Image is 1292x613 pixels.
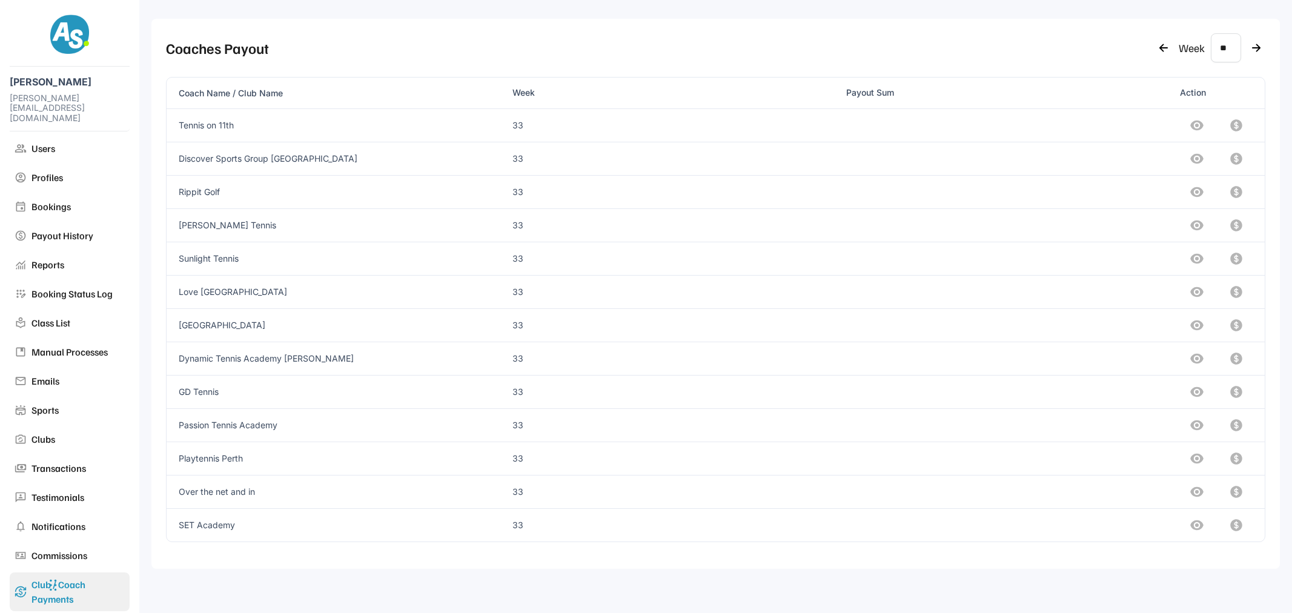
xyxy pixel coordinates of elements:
[15,346,27,358] img: developer_guide_24dp_909090_FILL0_wght400_GRAD0_opsz24.svg
[512,454,836,464] div: 33
[512,287,836,297] div: 33
[512,420,836,431] div: 33
[31,316,125,330] div: Class List
[179,320,503,331] div: [GEOGRAPHIC_DATA]
[512,387,836,397] div: 33
[15,462,27,474] img: payments_24dp_909090_FILL0_wght400_GRAD0_opsz24.svg
[179,454,503,464] div: Playtennis Perth
[50,15,89,54] img: AS-100x100%402x.png
[512,520,836,531] div: 33
[179,154,503,164] div: Discover Sports Group [GEOGRAPHIC_DATA]
[31,287,125,301] div: Booking Status Log
[15,142,27,154] img: group_24dp_909090_FILL0_wght400_GRAD0_opsz24.svg
[31,170,125,185] div: Profiles
[512,187,836,197] div: 33
[512,487,836,497] div: 33
[1180,88,1253,98] div: Action
[15,288,27,300] img: app_registration_24dp_909090_FILL0_wght400_GRAD0_opsz24.svg
[10,76,130,88] div: [PERSON_NAME]
[512,154,836,164] div: 33
[31,519,125,534] div: Notifications
[15,549,27,562] img: universal_currency_24dp_909090_FILL0_wght400_GRAD0_opsz24.svg
[31,374,125,388] div: Emails
[15,200,27,213] img: event_24dp_909090_FILL0_wght400_GRAD0_opsz24.svg
[31,403,125,417] div: Sports
[31,490,125,505] div: Testimonials
[512,88,836,98] div: Week
[179,354,503,364] div: Dynamic Tennis Academy [PERSON_NAME]
[31,257,125,272] div: Reports
[15,491,27,503] img: 3p_24dp_909090_FILL0_wght400_GRAD0_opsz24.svg
[15,433,27,445] img: party_mode_24dp_909090_FILL0_wght400_GRAD0_opsz24.svg
[31,577,125,606] div: Club / Coach Payments
[31,548,125,563] div: Commissions
[1179,40,1205,56] div: Week
[179,487,503,497] div: Over the net and in
[512,320,836,331] div: 33
[31,199,125,214] div: Bookings
[31,228,125,243] div: Payout History
[179,87,503,99] div: Coach Name / Club Name
[31,141,125,156] div: Users
[31,461,125,475] div: Transactions
[512,354,836,364] div: 33
[31,345,125,359] div: Manual Processes
[179,220,503,231] div: [PERSON_NAME] Tennis
[179,254,503,264] div: Sunlight Tennis
[166,37,269,59] div: Coaches Payout
[179,287,503,297] div: Love [GEOGRAPHIC_DATA]
[10,93,130,124] div: [PERSON_NAME][EMAIL_ADDRESS][DOMAIN_NAME]
[15,259,27,271] img: monitoring_24dp_909090_FILL0_wght400_GRAD0_opsz24.svg
[179,387,503,397] div: GD Tennis
[512,254,836,264] div: 33
[512,220,836,231] div: 33
[179,121,503,131] div: Tennis on 11th
[15,404,27,416] img: stadium_24dp_909090_FILL0_wght400_GRAD0_opsz24.svg
[15,317,27,329] img: local_library_24dp_909090_FILL0_wght400_GRAD0_opsz24.svg
[15,375,27,387] img: mail_24dp_909090_FILL0_wght400_GRAD0_opsz24.svg
[179,420,503,431] div: Passion Tennis Academy
[179,520,503,531] div: SET Academy
[15,171,27,184] img: account_circle_24dp_909090_FILL0_wght400_GRAD0_opsz24.svg
[15,520,27,532] img: notifications_24dp_909090_FILL0_wght400_GRAD0_opsz24.svg
[512,121,836,131] div: 33
[15,230,27,242] img: paid_24dp_909090_FILL0_wght400_GRAD0_opsz24.svg
[846,88,1170,98] div: Payout Sum
[31,432,125,446] div: Clubs
[179,187,503,197] div: Rippit Golf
